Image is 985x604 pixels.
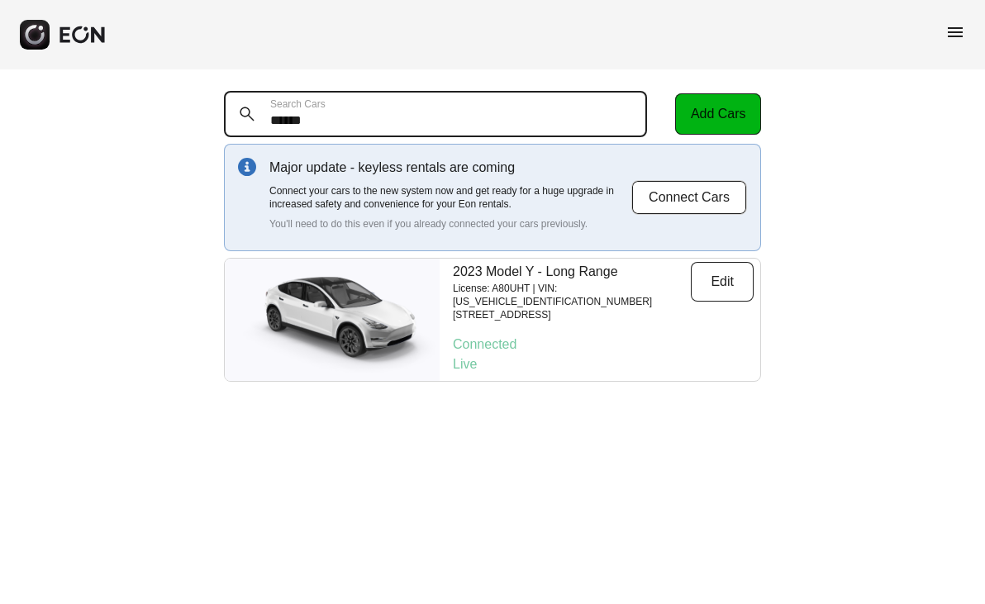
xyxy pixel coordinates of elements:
[453,335,754,354] p: Connected
[269,217,631,231] p: You'll need to do this even if you already connected your cars previously.
[453,354,754,374] p: Live
[675,93,761,135] button: Add Cars
[453,262,691,282] p: 2023 Model Y - Long Range
[238,158,256,176] img: info
[691,262,754,302] button: Edit
[453,282,691,308] p: License: A80UHT | VIN: [US_VEHICLE_IDENTIFICATION_NUMBER]
[631,180,747,215] button: Connect Cars
[225,266,440,373] img: car
[453,308,691,321] p: [STREET_ADDRESS]
[270,97,326,111] label: Search Cars
[945,22,965,42] span: menu
[269,184,631,211] p: Connect your cars to the new system now and get ready for a huge upgrade in increased safety and ...
[269,158,631,178] p: Major update - keyless rentals are coming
